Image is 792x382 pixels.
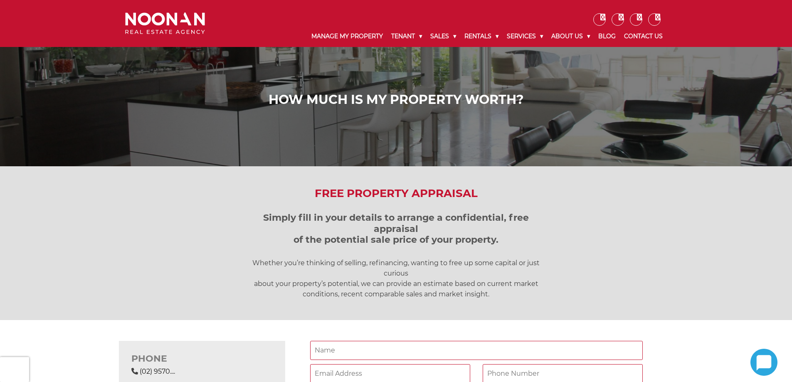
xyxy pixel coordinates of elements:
[140,367,175,375] a: Click to reveal phone number
[620,26,667,47] a: Contact Us
[387,26,426,47] a: Tenant
[547,26,594,47] a: About Us
[119,187,673,200] h2: Free Property Appraisal
[240,258,552,299] p: Whether you’re thinking of selling, refinancing, wanting to free up some capital or just curious ...
[240,212,552,245] h3: Simply fill in your details to arrange a confidential, free appraisal of the potential sale price...
[125,12,205,35] img: Noonan Real Estate Agency
[503,26,547,47] a: Services
[131,353,273,364] h3: PHONE
[140,367,175,375] span: (02) 9570....
[310,341,643,360] input: Name
[307,26,387,47] a: Manage My Property
[426,26,460,47] a: Sales
[594,26,620,47] a: Blog
[127,92,665,107] h1: How Much is My Property Worth?
[460,26,503,47] a: Rentals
